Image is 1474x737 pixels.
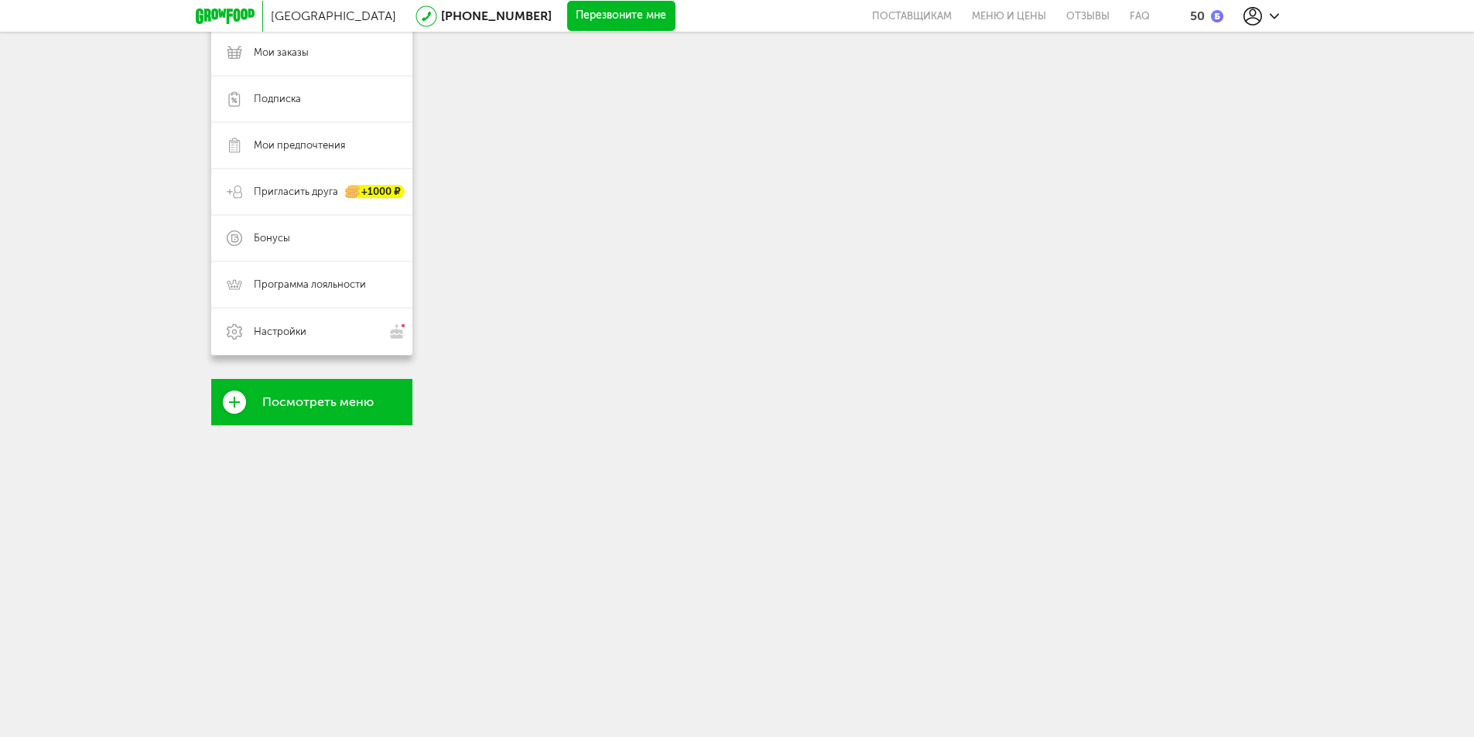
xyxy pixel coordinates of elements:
a: Программа лояльности [211,261,412,308]
a: Бонусы [211,215,412,261]
a: Мои заказы [211,29,412,76]
span: Мои предпочтения [254,138,345,152]
span: Программа лояльности [254,278,366,292]
a: Пригласить друга +1000 ₽ [211,169,412,215]
button: Перезвоните мне [567,1,675,32]
span: Мои заказы [254,46,309,60]
span: [GEOGRAPHIC_DATA] [271,9,396,23]
span: Настройки [254,325,306,339]
a: Мои предпочтения [211,122,412,169]
span: Подписка [254,92,301,106]
a: Подписка [211,76,412,122]
div: 50 [1190,9,1205,23]
a: Посмотреть меню [211,379,412,425]
span: Пригласить друга [254,185,338,199]
div: +1000 ₽ [346,186,405,199]
a: Настройки [211,308,412,355]
span: Посмотреть меню [262,395,374,409]
img: bonus_b.cdccf46.png [1211,10,1223,22]
span: Бонусы [254,231,290,245]
a: [PHONE_NUMBER] [441,9,552,23]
